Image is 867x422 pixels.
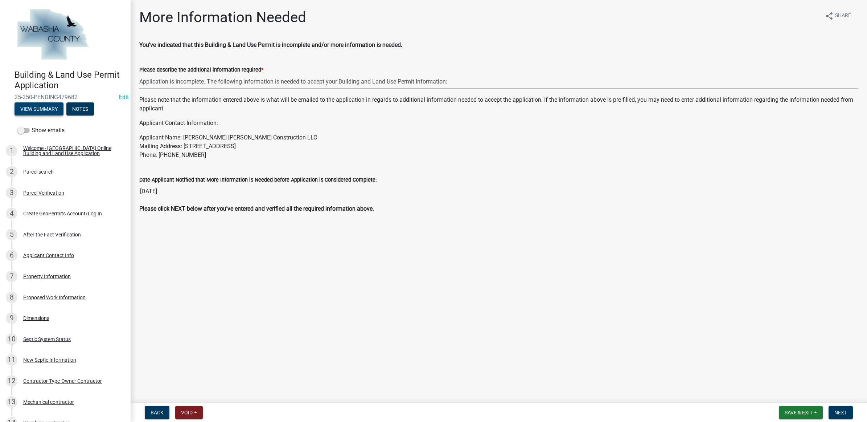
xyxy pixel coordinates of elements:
[6,166,17,178] div: 2
[829,406,853,419] button: Next
[23,232,81,237] div: After the Fact Verification
[23,190,64,195] div: Parcel Verification
[66,102,94,115] button: Notes
[23,146,119,156] div: Welcome - [GEOGRAPHIC_DATA] Online Building and Land Use Application
[139,133,858,159] p: Applicant Name: [PERSON_NAME] [PERSON_NAME] Construction LLC Mailing Address: [STREET_ADDRESS] Ph...
[6,375,17,387] div: 12
[6,354,17,366] div: 11
[119,94,129,101] a: Edit
[23,169,54,174] div: Parcel search
[779,406,823,419] button: Save & Exit
[6,312,17,324] div: 9
[6,292,17,303] div: 8
[66,106,94,112] wm-modal-confirm: Notes
[15,70,125,91] h4: Building & Land Use Permit Application
[835,12,851,20] span: Share
[23,357,76,362] div: New Septic Information
[139,96,858,113] p: Please note that the information entered above is what will be emailed to the application in rega...
[15,102,63,115] button: View Summary
[175,406,203,419] button: Void
[139,41,402,48] strong: You've indicated that this Building & Land Use Permit is incomplete and/or more information is ne...
[139,178,377,183] label: Date Applicant Notified that More Information is Needed before Application is Considered Complete:
[119,94,129,101] wm-modal-confirm: Edit Application Number
[6,271,17,282] div: 7
[6,145,17,157] div: 1
[6,249,17,261] div: 6
[6,229,17,240] div: 5
[23,399,74,405] div: Mechanical contractor
[17,126,65,135] label: Show emails
[145,406,169,419] button: Back
[23,274,71,279] div: Property Information
[139,205,374,212] strong: Please click NEXT below after you've entered and verified all the required information above.
[181,410,193,415] span: Void
[785,410,813,415] span: Save & Exit
[825,12,834,20] i: share
[819,9,857,23] button: shareShare
[23,295,86,300] div: Proposed Work Information
[6,333,17,345] div: 10
[23,253,74,258] div: Applicant Contact Info
[139,9,306,26] h1: More Information Needed
[151,410,164,415] span: Back
[6,396,17,408] div: 13
[23,211,102,216] div: Create GeoPermits Account/Log In
[6,208,17,219] div: 4
[15,106,63,112] wm-modal-confirm: Summary
[6,187,17,199] div: 3
[23,378,102,384] div: Contractor Type-Owner Contractor
[139,119,858,127] p: Applicant Contact Information:
[23,337,71,342] div: Septic System Status
[15,8,91,62] img: Wabasha County, Minnesota
[139,68,263,73] label: Please describe the additional information required
[15,94,116,101] span: 25-250-PENDING479682
[23,316,49,321] div: Dimensions
[834,410,847,415] span: Next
